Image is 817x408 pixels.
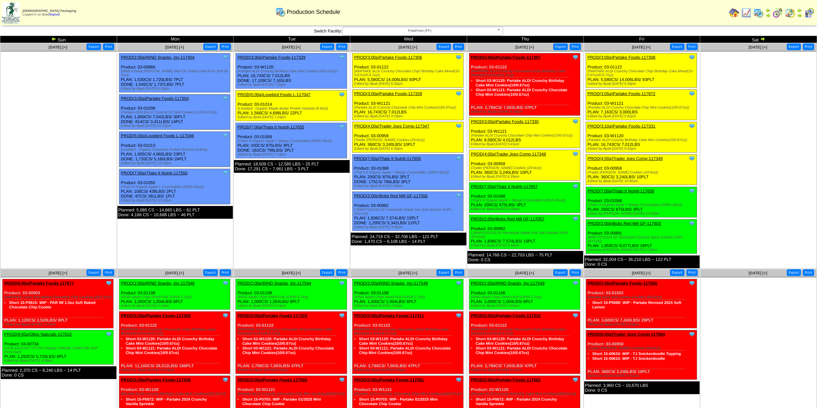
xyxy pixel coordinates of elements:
[121,161,230,165] div: Edited by Bpali [DATE] 10:33pm
[359,397,438,406] a: Short 15-P0703: WIP - Partake 01/2025 Mini Chocolate Chip Cookie
[572,151,579,157] img: Tooltip
[354,156,421,161] a: PROD(7:00a)Thats It Nutriti-117656
[0,36,117,43] td: Sun
[236,279,347,310] div: Product: 03-01108 PLAN: 1,000CS / 1,004LBS / 6PLT
[592,356,665,361] a: Short 15-00633: WIP - TJ Snickerdoodle
[583,36,700,43] td: Fri
[588,203,697,207] div: (That's It Organic Apple + Mango Crunchables (200/0.35oz))
[3,330,114,365] div: Product: 03-00734 PLAN: 1,250CS / 5,720LBS / 6PLT
[359,337,448,346] a: Short 03-W1120: Partake ALDI Crunchy Birthday Cake Mini Cookies(10/0.67oz)
[354,82,463,86] div: Edited by Bpali [DATE] 6:32pm
[553,43,568,50] button: Export
[471,392,580,396] div: (Partake ALDI Crunchy Birthday Cake Mini Cookies(10/0.67oz))
[471,368,580,372] div: Edited by Bpali [DATE] 6:27pm
[689,220,695,226] img: Tooltip
[339,312,345,319] img: Tooltip
[49,271,67,275] a: [DATE] [+]
[586,187,697,217] div: Product: 03-01068 PLAN: 200CS / 875LBS / 3PLT
[282,271,300,275] a: [DATE] [+]
[588,189,654,193] a: PROD(7:00a)Thats It Nutriti-117658
[469,182,580,213] div: Product: 03-01068 PLAN: 200CS / 875LBS / 3PLT
[588,179,697,183] div: Edited by Bpali [DATE] 10:46am
[471,207,580,211] div: Edited by Bpali [DATE] 6:34pm
[336,269,347,276] button: Print
[119,53,230,93] div: Product: 03-00866 PLAN: 1,530CS / 1,720LBS / 7PLT DONE: 1,545CS / 1,737LBS / 7PLT
[222,312,229,319] img: Tooltip
[354,91,422,96] a: PROD(3:00a)Partake Foods-117328
[119,312,230,374] div: Product: 03-01122 PLAN: 11,160CS / 28,012LBS / 186PLT
[237,125,304,129] a: PROD(7:00a)Thats It Nutriti-117655
[237,377,307,382] a: PROD(3:00a)Partake Foods-117560
[572,312,579,319] img: Tooltip
[106,331,112,337] img: Tooltip
[592,351,681,356] a: Short 15-00634: WIP - TJ Snickerdoodle Topping
[804,8,814,18] img: calendarcustomer.gif
[588,221,661,226] a: PROD(2:00p)Bobs Red Mill GF-117603
[453,43,464,50] button: Print
[234,36,350,43] td: Tue
[588,124,656,129] a: PROD(3:10a)Partake Foods-117331
[354,184,463,188] div: Edited by Bpali [DATE] 6:30pm
[354,225,463,229] div: Edited by Bpali [DATE] 4:46pm
[165,45,184,49] span: [DATE] [+]
[729,8,739,18] img: home.gif
[121,313,191,318] a: PROD(3:00a)Partake Foods-117309
[399,45,417,49] span: [DATE] [+]
[354,392,463,396] div: (Partake ALDI Crunchy Chocolate Chip Mini Cookies(10/0.67oz))
[476,78,565,87] a: Short 03-W1120: Partake ALDI Crunchy Birthday Cake Mini Cookies(10/0.67oz)
[787,269,801,276] button: Export
[588,82,697,86] div: Edited by Bpali [DATE] 5:39pm
[236,91,347,121] div: Product: 03-01014 PLAN: 1,566CS / 4,698LBS / 22PLT
[455,280,462,286] img: Tooltip
[455,312,462,319] img: Tooltip
[121,171,188,175] a: PROD(7:00a)Thats It Nutriti-117550
[117,206,233,219] div: Planned: 5,085 CS ~ 14,665 LBS ~ 61 PLT Done: 4,166 CS ~ 10,688 LBS ~ 46 PLT
[237,115,346,119] div: Edited by Bpali [DATE] 7:24pm
[632,271,650,275] span: [DATE] [+]
[103,43,114,50] button: Print
[339,124,345,130] img: Tooltip
[572,183,579,190] img: Tooltip
[354,69,463,77] div: (PARTAKE ALDI Crunchy Chocolate Chip/ Birthday Cake Mixed(10-0.67oz/6-6.7oz))
[471,304,580,308] div: Edited by Bpali [DATE] 4:20pm
[689,123,695,129] img: Tooltip
[632,45,650,49] a: [DATE] [+]
[9,300,96,309] a: Short 15-P0615: WIP - PAR IW 1.5oz Soft Baked Chocolate Chip Cookie
[588,69,697,77] div: (PARTAKE ALDI Crunchy Chocolate Chip/ Birthday Cake Mixed(10-0.67oz/6-6.7oz))
[237,295,346,299] div: (RIND Apple Chips Dried Fruit SUP(6-2.7oz))
[588,295,697,299] div: (Partake 2024 Soft Lemon Cookies (6/5.5oz))
[350,36,467,43] td: Wed
[345,27,494,35] span: FreeFrom (FF)
[471,328,580,335] div: (PARTAKE ALDI Crunchy Chocolate Chip/ Birthday Cake Mixed(10-0.67oz/6-6.7oz))
[353,312,464,374] div: Product: 03-01122 PLAN: 2,790CS / 7,003LBS / 47PLT
[588,106,697,110] div: (Partake ALDI Crunchy Chocolate Chip Mini Cookies(10/0.67oz))
[339,91,345,98] img: Tooltip
[165,271,184,275] span: [DATE] [+]
[588,156,663,161] a: PROD(4:00a)Trader Joes Comp-117349
[106,280,112,286] img: Tooltip
[766,13,771,18] img: arrowright.gif
[237,92,310,97] a: PROD(5:00a)Lovebird Foods L-117047
[353,192,464,231] div: Product: 03-00992 PLAN: 1,836CS / 7,574LBS / 15PLT DONE: 1,295CS / 5,342LBS / 11PLT
[586,122,697,153] div: Product: 03-W1120 PLAN: 16,743CS / 7,012LBS
[121,377,191,382] a: PROD(3:00a)Partake Foods-117559
[87,43,101,50] button: Export
[121,148,230,152] div: (Lovebird - Organic Cinnamon Protein Granola (6-8oz))
[689,54,695,60] img: Tooltip
[353,53,464,88] div: Product: 03-01122 PLAN: 5,580CS / 14,006LBS / 93PLT
[471,281,545,286] a: PROD(2:00a)RIND Snacks, Inc-117549
[282,45,300,49] a: [DATE] [+]
[237,304,346,308] div: Edited by Bpali [DATE] 4:19pm
[469,150,580,181] div: Product: 03-00958 PLAN: 360CS / 3,240LBS / 10PLT
[222,170,229,176] img: Tooltip
[584,255,700,268] div: Planned: 32,004 CS ~ 36,210 LBS ~ 122 PLT Done: 0 CS
[760,36,765,41] img: arrowright.gif
[588,374,697,378] div: Edited by Bpali [DATE] 9:41pm
[119,169,230,204] div: Product: 03-01055 PLAN: 100CS / 438LBS / 2PLT DONE: 87CS / 381LBS / 1PLT
[4,295,113,299] div: (PARTAKE-1.5oz Soft Baked Chocolate Chip Cookies (24/1.5oz))
[359,346,451,355] a: Short 03-W1121: Partake ALDI Crunchy Chocolate Chip Mini Cookies(10/0.67oz)
[237,69,346,73] div: (Partake ALDI Crunchy Birthday Cake Mini Cookies(10/0.67oz))
[121,69,230,77] div: (RIND-Chewy [PERSON_NAME] Skin-On 3-Way Dried Fruit SUP (6-3oz))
